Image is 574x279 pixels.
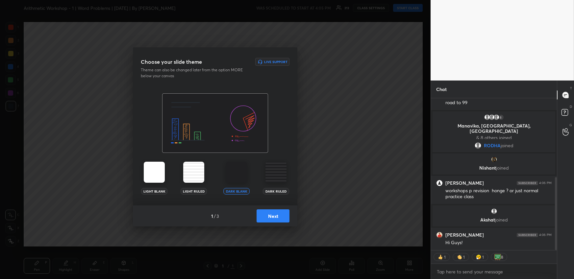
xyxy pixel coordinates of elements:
[162,93,268,153] img: darkThemeBanner.f801bae7.svg
[214,213,216,220] h4: /
[437,217,551,222] p: Akshat
[475,254,482,260] img: thinking_face.png
[539,181,552,185] div: 4:06 PM
[445,240,552,246] div: Hi Guys!
[216,213,219,220] h4: 3
[265,162,287,183] img: darkRuledTheme.359fb5fd.svg
[181,188,207,195] div: Light Ruled
[437,165,551,171] p: Nishant
[263,188,289,195] div: Dark Ruled
[496,165,509,171] span: joined
[437,180,442,186] img: thumbnail.jpg
[444,254,446,260] div: 1
[226,162,247,183] img: darkTheme.aa1caeba.svg
[484,114,490,121] img: default.png
[431,98,557,250] div: grid
[569,123,572,128] p: G
[482,254,485,260] div: 1
[501,254,504,260] div: 8
[494,254,501,260] img: thank_you.png
[456,254,463,260] img: clapping_hands.png
[445,100,552,106] div: road to 99
[445,180,484,186] h6: [PERSON_NAME]
[484,143,500,148] span: RODHA
[211,213,213,220] h4: 1
[490,208,497,215] img: default.png
[183,162,204,183] img: lightRuledTheme.002cd57a.svg
[257,209,289,222] button: Next
[437,135,551,140] p: & 8 others joined
[445,232,484,238] h6: [PERSON_NAME]
[500,143,513,148] span: joined
[474,142,481,149] img: default.png
[539,233,552,237] div: 4:06 PM
[223,188,250,195] div: Dark Blank
[517,233,538,237] img: 4P8fHbbgJtejmAAAAAElFTkSuQmCC
[570,86,572,91] p: T
[517,181,538,185] img: 4P8fHbbgJtejmAAAAAElFTkSuQmCC
[493,114,499,121] img: default.png
[264,60,287,63] h6: Live Support
[141,67,247,79] p: Theme can also be changed later from the option MORE below your canvas
[497,114,504,121] div: 8
[570,104,572,109] p: D
[437,254,444,260] img: thumbs_up.png
[437,232,442,238] img: thumbnail.jpg
[445,188,552,200] div: workshops p revision honge ? or just normal practice class
[490,156,497,163] img: thumbnail.jpg
[463,254,465,260] div: 1
[144,162,165,183] img: lightTheme.5bb83c5b.svg
[141,188,167,195] div: Light Blank
[141,58,202,66] h3: Choose your slide theme
[495,217,508,223] span: joined
[437,123,551,134] p: Manavika, [GEOGRAPHIC_DATA], [GEOGRAPHIC_DATA]
[488,114,495,121] img: default.png
[431,81,452,98] p: Chat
